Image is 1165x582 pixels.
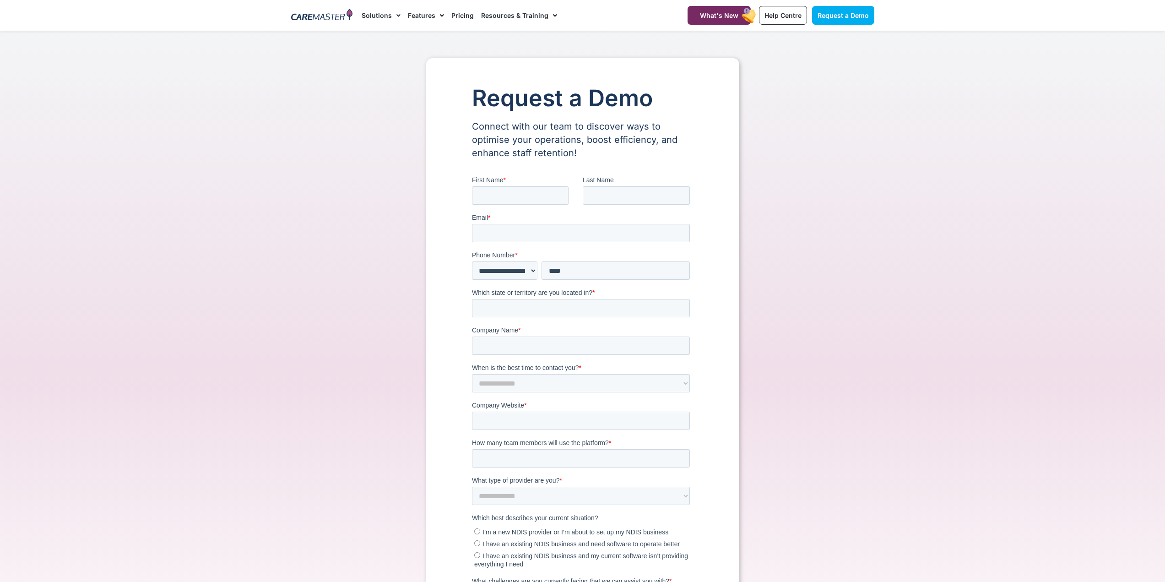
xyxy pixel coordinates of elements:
[818,11,869,19] span: Request a Demo
[812,6,874,25] a: Request a Demo
[472,120,694,160] p: Connect with our team to discover ways to optimise your operations, boost efficiency, and enhance...
[688,6,751,25] a: What's New
[759,6,807,25] a: Help Centre
[700,11,738,19] span: What's New
[472,86,694,111] h1: Request a Demo
[764,11,802,19] span: Help Centre
[291,9,353,22] img: CareMaster Logo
